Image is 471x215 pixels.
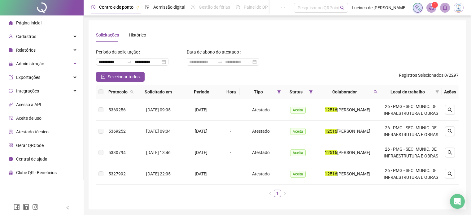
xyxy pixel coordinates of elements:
[9,116,13,120] span: audit
[153,5,185,10] span: Admissão digital
[244,5,268,10] span: Painel do DP
[266,190,274,197] button: left
[318,88,371,95] span: Colaborador
[242,88,275,95] span: Tipo
[325,129,337,134] mark: 12516
[380,121,442,142] td: 26 - PMG - SEC. MUNIC. DE INFRAESTRUTURA E OBRAS
[230,129,231,134] span: -
[96,32,119,38] div: Solicitações
[281,190,289,197] li: Próxima página
[129,87,135,97] span: search
[16,102,41,107] span: Acesso à API
[99,5,133,10] span: Controle de ponto
[146,150,171,155] span: [DATE] 13:46
[281,190,289,197] button: right
[274,190,281,197] a: 1
[91,5,95,9] span: clock-circle
[129,32,146,38] div: Histórico
[218,59,223,64] span: swap-right
[9,130,13,134] span: solution
[308,87,314,97] span: filter
[16,116,41,121] span: Aceite de uso
[146,107,171,112] span: [DATE] 09:05
[218,59,223,64] span: to
[9,89,13,93] span: sync
[108,88,128,95] span: Protocolo
[16,61,44,66] span: Administração
[325,107,337,112] mark: 12516
[454,3,463,12] img: 83834
[276,87,282,97] span: filter
[16,75,40,80] span: Exportações
[96,47,142,57] label: Período da solicitação
[9,62,13,66] span: lock
[9,143,13,148] span: qrcode
[127,59,132,64] span: to
[290,107,306,114] span: Aceita
[444,88,456,95] div: Ações
[9,34,13,39] span: user-add
[9,157,13,161] span: info-circle
[447,171,452,176] span: search
[136,6,140,9] span: pushpin
[230,150,231,155] span: -
[268,192,272,196] span: left
[337,171,370,176] span: [PERSON_NAME]
[195,129,207,134] span: [DATE]
[9,170,13,175] span: gift
[277,90,281,94] span: filter
[236,5,240,9] span: dashboard
[270,6,274,9] span: pushpin
[66,205,70,210] span: left
[180,85,223,99] th: Período
[374,90,377,94] span: search
[16,88,39,93] span: Integrações
[9,102,13,107] span: api
[108,150,126,155] span: 5330794
[146,171,171,176] span: [DATE] 22:05
[108,171,126,176] span: 5327992
[9,75,13,80] span: export
[108,107,126,112] span: 5369256
[382,88,433,95] span: Local de trabalho
[23,204,29,210] span: linkedin
[325,171,337,176] mark: 12516
[16,34,36,39] span: Cadastros
[16,157,47,161] span: Central de ajuda
[32,204,38,210] span: instagram
[380,163,442,185] td: 26 - PMG - SEC. MUNIC. DE INFRAESTRUTURA E OBRAS
[223,85,240,99] th: Hora
[380,142,442,163] td: 26 - PMG - SEC. MUNIC. DE INFRAESTRUTURA E OBRAS
[14,204,20,210] span: facebook
[16,170,57,175] span: Clube QR - Beneficios
[252,129,270,134] span: Atestado
[16,143,44,148] span: Gerar QRCode
[352,4,409,11] span: Lucinea de [PERSON_NAME] Far - [GEOGRAPHIC_DATA]
[286,88,307,95] span: Status
[450,194,465,209] div: Open Intercom Messenger
[195,107,207,112] span: [DATE]
[414,4,421,11] img: sparkle-icon.fc2bf0ac1784a2077858766a79e2daf3.svg
[130,90,134,94] span: search
[447,150,452,155] span: search
[340,6,345,10] span: search
[16,20,41,25] span: Página inicial
[442,5,448,11] span: bell
[96,72,145,82] button: Selecionar todos
[252,150,270,155] span: Atestado
[199,5,230,10] span: Gestão de férias
[9,48,13,52] span: file
[252,171,270,176] span: Atestado
[281,5,285,9] span: ellipsis
[434,87,440,97] span: filter
[191,5,195,9] span: sun
[337,107,370,112] span: [PERSON_NAME]
[380,99,442,121] td: 26 - PMG - SEC. MUNIC. DE INFRAESTRUTURA E OBRAS
[432,2,438,8] sup: 1
[127,59,132,64] span: swap-right
[283,192,287,196] span: right
[108,73,140,80] span: Selecionar todos
[187,47,243,57] label: Data de abono do atestado
[290,149,306,156] span: Aceita
[145,5,150,9] span: file-done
